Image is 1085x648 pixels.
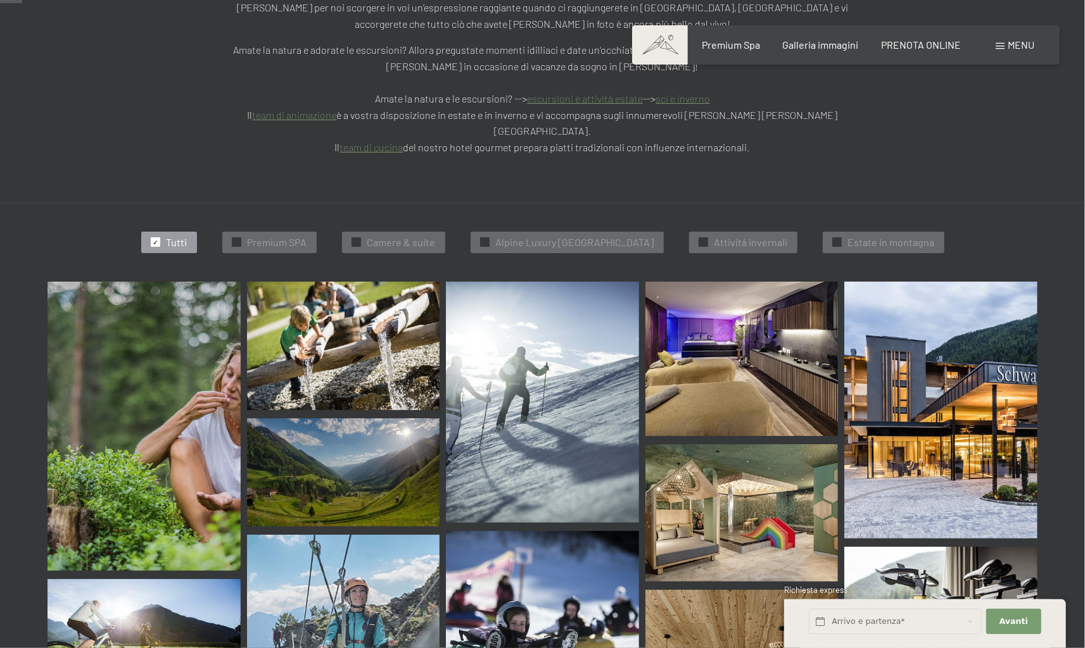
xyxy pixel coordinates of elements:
[248,235,307,249] span: Premium SPA
[482,238,487,247] span: ✓
[496,235,654,249] span: Alpine Luxury [GEOGRAPHIC_DATA]
[527,92,643,104] a: escursioni e attività estate
[999,616,1028,627] span: Avanti
[353,238,358,247] span: ✓
[446,282,639,523] img: Immagini
[656,92,710,104] a: sci e inverno
[226,42,860,155] p: Amate la natura e adorate le escursioni? Allora pregustate momenti idilliaci e date un’occhiata a...
[645,444,839,582] img: [Translate to Italienisch:]
[702,39,760,51] a: Premium Spa
[340,141,403,153] a: team di cucina
[645,282,839,436] img: [Translate to Italienisch:]
[834,238,839,247] span: ✓
[783,39,859,51] a: Galleria immagini
[848,235,935,249] span: Estate in montagna
[1008,39,1034,51] span: Menu
[167,235,187,249] span: Tutti
[844,282,1037,539] img: Immagini
[247,418,440,526] img: Immagini
[253,109,337,121] a: team di animazione
[701,238,706,247] span: ✓
[367,235,436,249] span: Camere & suite
[784,585,847,595] span: Richiesta express
[881,39,961,51] a: PRENOTA ONLINE
[153,238,158,247] span: ✓
[714,235,788,249] span: Attivitá invernali
[48,282,241,571] img: Immagini
[247,282,440,410] img: Immagini
[986,609,1041,635] button: Avanti
[234,238,239,247] span: ✓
